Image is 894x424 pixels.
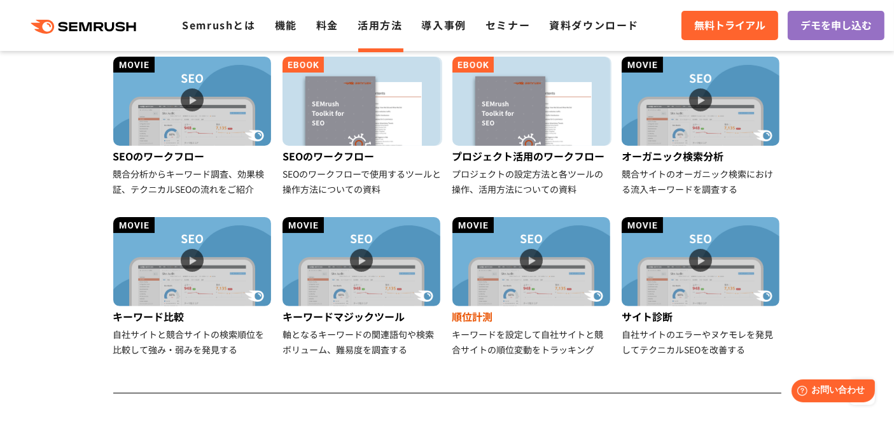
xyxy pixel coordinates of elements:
a: 機能 [275,17,297,32]
div: SEOのワークフロー [283,146,442,166]
div: 競合分析からキーワード調査、効果検証、テクニカルSEOの流れをご紹介 [113,166,273,197]
a: 無料トライアル [681,11,778,40]
a: デモを申し込む [788,11,884,40]
a: キーワード比較 自社サイトと競合サイトの検索順位を比較して強み・弱みを発見する [113,217,273,357]
a: キーワードマジックツール 軸となるキーワードの関連語句や検索ボリューム、難易度を調査する [283,217,442,357]
div: キーワードを設定して自社サイトと競合サイトの順位変動をトラッキング [452,327,612,357]
div: オーガニック検索分析 [622,146,781,166]
div: 自社サイトのエラーやヌケモレを発見してテクニカルSEOを改善する [622,327,781,357]
div: 自社サイトと競合サイトの検索順位を比較して強み・弱みを発見する [113,327,273,357]
div: キーワードマジックツール [283,306,442,327]
a: セミナー [485,17,530,32]
div: SEOのワークフロー [113,146,273,166]
a: SEOのワークフロー 競合分析からキーワード調査、効果検証、テクニカルSEOの流れをご紹介 [113,57,273,197]
div: SEOのワークフローで使用するツールと操作方法についての資料 [283,166,442,197]
span: 無料トライアル [694,17,765,34]
a: オーガニック検索分析 競合サイトのオーガニック検索における流入キーワードを調査する [622,57,781,197]
span: デモを申し込む [800,17,872,34]
iframe: Help widget launcher [781,374,880,410]
div: キーワード比較 [113,306,273,327]
a: 資料ダウンロード [549,17,639,32]
a: 導入事例 [422,17,466,32]
a: Semrushとは [182,17,255,32]
div: 競合サイトのオーガニック検索における流入キーワードを調査する [622,166,781,197]
a: サイト診断 自社サイトのエラーやヌケモレを発見してテクニカルSEOを改善する [622,217,781,357]
a: SEOのワークフロー SEOのワークフローで使用するツールと操作方法についての資料 [283,57,442,197]
a: 活用方法 [358,17,402,32]
div: プロジェクト活用のワークフロー [452,146,612,166]
div: プロジェクトの設定方法と各ツールの操作、活用方法についての資料 [452,166,612,197]
a: 順位計測 キーワードを設定して自社サイトと競合サイトの順位変動をトラッキング [452,217,612,357]
div: サイト診断 [622,306,781,327]
div: 順位計測 [452,306,612,327]
a: 料金 [316,17,339,32]
div: 軸となるキーワードの関連語句や検索ボリューム、難易度を調査する [283,327,442,357]
a: プロジェクト活用のワークフロー プロジェクトの設定方法と各ツールの操作、活用方法についての資料 [452,57,612,197]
